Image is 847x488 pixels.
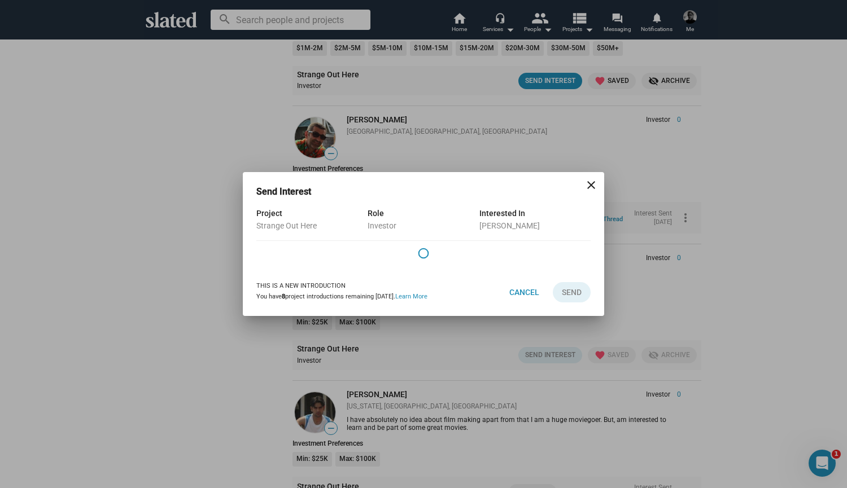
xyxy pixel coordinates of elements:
[256,293,427,301] div: You have project introductions remaining [DATE].
[282,293,285,300] b: 8
[553,282,591,302] button: Send
[256,282,346,289] strong: This is a new introduction
[562,282,582,302] span: Send
[509,282,539,302] span: Cancel
[368,220,479,231] div: Investor
[395,293,427,300] a: Learn More
[479,206,591,220] div: Interested In
[584,178,598,192] mat-icon: close
[500,282,548,302] button: Cancel
[256,220,368,231] div: Strange Out Here
[368,206,479,220] div: Role
[256,206,368,220] div: Project
[479,220,591,231] div: [PERSON_NAME]
[256,186,327,197] h3: Send Interest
